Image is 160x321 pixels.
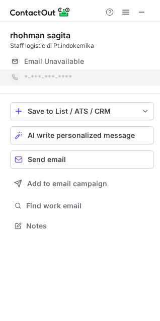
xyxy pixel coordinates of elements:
span: Add to email campaign [27,180,107,188]
div: Save to List / ATS / CRM [28,107,136,115]
button: save-profile-one-click [10,102,154,120]
button: Notes [10,219,154,233]
img: ContactOut v5.3.10 [10,6,70,18]
button: Add to email campaign [10,175,154,193]
span: AI write personalized message [28,131,135,139]
button: Find work email [10,199,154,213]
span: Find work email [26,201,150,210]
button: AI write personalized message [10,126,154,144]
button: Send email [10,150,154,169]
span: Send email [28,155,66,164]
span: Notes [26,221,150,230]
